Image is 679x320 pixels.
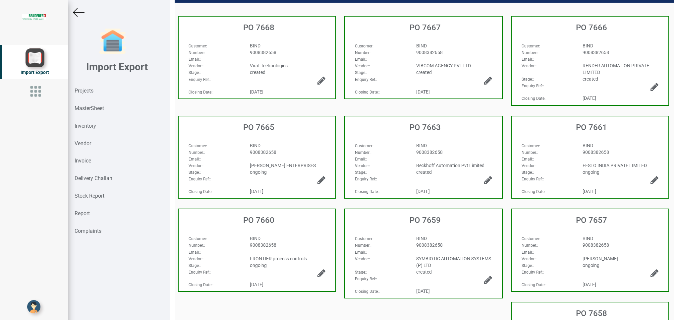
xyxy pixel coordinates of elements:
[355,157,367,161] span: :
[583,150,609,155] span: 9008382658
[416,256,491,268] span: SYMBIOTIC AUTOMATION SYSTEMS (P) LTD
[522,270,544,275] span: :
[522,189,546,194] span: :
[355,250,366,255] strong: Email:
[250,43,260,48] span: BIND
[189,57,200,62] strong: Email:
[355,170,367,175] span: :
[348,23,502,32] h3: PO 7667
[75,140,91,147] strong: Vendor
[189,157,201,161] span: :
[250,169,267,175] span: ongoing
[75,175,112,181] strong: Delivery Challan
[522,263,534,268] span: :
[416,63,471,68] span: VIBCOM AGENCY PVT LTD
[189,70,200,75] strong: Stage:
[250,236,260,241] span: BIND
[189,243,205,248] span: :
[189,44,206,48] strong: Customer
[355,64,369,68] strong: Vendor:
[189,157,200,161] strong: Email:
[189,170,200,175] strong: Stage:
[250,143,260,148] span: BIND
[355,289,380,294] span: :
[522,236,539,241] strong: Customer
[189,250,201,255] span: :
[355,90,380,95] span: :
[189,64,202,68] strong: Vendor:
[189,77,210,82] strong: Enquiry Ref:
[522,257,536,261] strong: Vendor:
[515,309,668,318] h3: PO 7658
[522,96,545,101] strong: Closing Date:
[355,270,367,275] span: :
[416,143,427,148] span: BIND
[189,144,207,148] span: :
[182,123,335,132] h3: PO 7665
[522,50,537,55] strong: Number:
[522,236,540,241] span: :
[189,144,206,148] strong: Customer
[522,263,533,268] strong: Stage:
[522,257,537,261] span: :
[189,163,203,168] span: :
[355,50,371,55] span: :
[355,163,369,168] strong: Vendor:
[355,250,367,255] span: :
[522,270,543,275] strong: Enquiry Ref:
[189,189,213,194] span: :
[416,169,432,175] span: created
[189,250,200,255] strong: Email:
[355,243,371,248] span: :
[522,144,539,148] strong: Customer
[21,70,49,75] span: Import Export
[75,123,96,129] strong: Inventory
[75,228,101,234] strong: Complaints
[189,170,201,175] span: :
[583,43,593,48] span: BIND
[522,77,534,82] span: :
[522,64,536,68] strong: Vendor:
[189,263,201,268] span: :
[189,163,202,168] strong: Vendor:
[522,283,546,287] span: :
[416,242,443,248] span: 9008382658
[189,177,211,181] span: :
[355,277,376,281] strong: Enquiry Ref:
[355,257,369,261] strong: Vendor:
[522,170,534,175] span: :
[522,57,534,62] span: :
[189,236,206,241] strong: Customer
[250,63,288,68] span: Virat Technologies
[416,236,427,241] span: BIND
[189,90,213,95] span: :
[522,243,538,248] span: :
[189,64,203,68] span: :
[522,177,543,181] strong: Enquiry Ref:
[583,256,618,261] span: [PERSON_NAME]
[416,70,432,75] span: created
[416,269,432,275] span: created
[355,150,371,155] span: :
[416,150,443,155] span: 9008382658
[355,57,366,62] strong: Email:
[250,50,276,55] span: 9008382658
[189,257,202,261] strong: Vendor:
[250,282,263,287] span: [DATE]
[250,150,276,155] span: 9008382658
[522,77,533,82] strong: Stage:
[355,64,370,68] span: :
[583,63,649,75] span: RENDER AUTOMATION PRIVATE LIMITED
[189,50,205,55] span: :
[355,157,366,161] strong: Email:
[250,189,263,194] span: [DATE]
[348,123,502,132] h3: PO 7663
[522,163,537,168] span: :
[189,50,204,55] strong: Number:
[355,44,372,48] strong: Customer
[355,189,380,194] span: :
[86,61,148,73] b: Import Export
[522,163,536,168] strong: Vendor:
[515,23,668,32] h3: PO 7666
[182,23,335,32] h3: PO 7668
